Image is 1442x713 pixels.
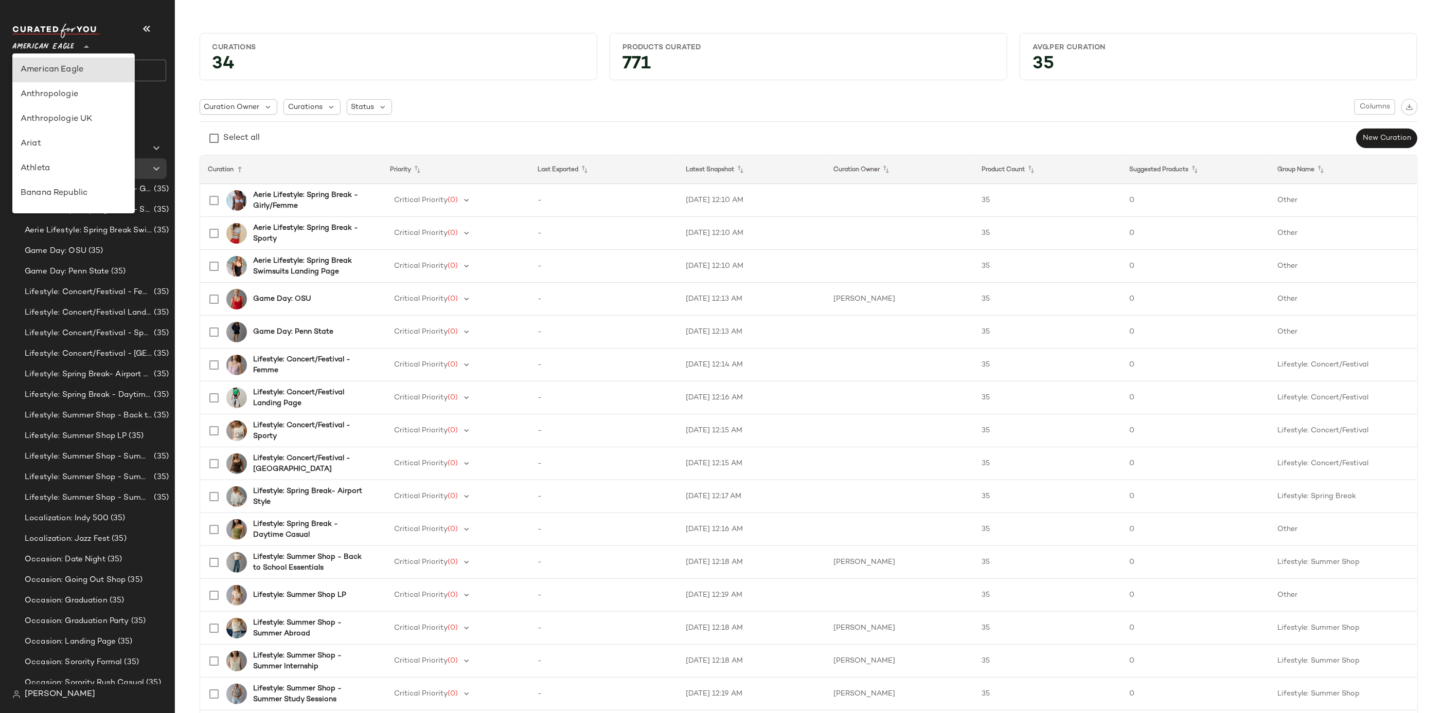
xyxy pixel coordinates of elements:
img: 0751_6009_073_of [226,256,247,277]
span: (35) [122,656,139,668]
td: 35 [973,612,1121,645]
span: (35) [129,615,146,627]
td: [DATE] 12:16 AM [678,381,825,414]
span: Columns [1359,103,1390,111]
td: [DATE] 12:10 AM [678,217,825,250]
b: Game Day: Penn State [253,326,333,337]
span: (35) [152,225,169,236]
b: Lifestyle: Summer Shop - Summer Abroad [253,617,369,639]
td: 0 [1121,414,1269,447]
img: 0341_1478_106_of [226,684,247,704]
td: - [530,678,678,710]
th: Group Name [1269,155,1417,184]
td: 0 [1121,447,1269,480]
span: American Eagle [12,35,74,53]
td: [DATE] 12:18 AM [678,612,825,645]
span: (0) [448,427,458,434]
img: 2370_1052_106_of [226,552,247,573]
span: (35) [152,389,169,401]
td: 0 [1121,217,1269,250]
th: Curation [200,155,382,184]
td: - [530,612,678,645]
td: 0 [1121,579,1269,612]
td: [DATE] 12:10 AM [678,184,825,217]
td: [DATE] 12:18 AM [678,645,825,678]
span: Critical Priority [394,295,448,303]
span: (0) [448,196,458,204]
td: Lifestyle: Spring Break [1269,480,1417,513]
td: Other [1269,513,1417,546]
span: Curation Owner [204,102,260,113]
span: Critical Priority [394,427,448,434]
span: Occasion: Graduation Party [25,615,129,627]
span: Global Clipboards [35,142,102,154]
td: 35 [973,349,1121,381]
td: 0 [1121,250,1269,283]
span: (35) [152,369,169,380]
span: (0) [448,229,458,237]
span: Critical Priority [394,624,448,632]
div: Avg.per Curation [1032,43,1404,52]
th: Suggested Products [1121,155,1269,184]
td: 35 [973,678,1121,710]
td: 0 [1121,349,1269,381]
td: Other [1269,579,1417,612]
span: Lifestyle: Spring Break - Daytime Casual [25,389,152,401]
span: (0) [448,591,458,599]
td: Lifestyle: Summer Shop [1269,678,1417,710]
span: Critical Priority [394,361,448,369]
td: 0 [1121,612,1269,645]
b: Lifestyle: Spring Break- Airport Style [253,486,369,507]
td: [PERSON_NAME] [826,283,973,316]
img: 0383_3678_106_of [226,651,247,671]
span: Lifestyle: Concert/Festival - [GEOGRAPHIC_DATA] [25,348,152,360]
span: Lifestyle: Concert/Festival - Femme [25,286,152,298]
span: (0) [448,558,458,566]
td: 35 [973,316,1121,349]
span: Dashboard [33,101,74,113]
span: Curations [35,163,72,175]
td: [DATE] 12:13 AM [678,283,825,316]
td: Other [1269,283,1417,316]
span: Lifestyle: Concert/Festival Landing Page [25,307,152,319]
td: Lifestyle: Concert/Festival [1269,447,1417,480]
td: Lifestyle: Concert/Festival [1269,381,1417,414]
span: (35) [152,451,169,463]
span: (35) [152,286,169,298]
b: Aerie Lifestyle: Spring Break Swimsuits Landing Page [253,255,369,277]
b: Lifestyle: Spring Break - Daytime Casual [253,519,369,540]
span: Critical Priority [394,591,448,599]
td: 0 [1121,381,1269,414]
span: Lifestyle: Summer Shop - Back to School Essentials [25,410,152,422]
td: - [530,349,678,381]
b: Lifestyle: Summer Shop LP [253,590,346,600]
th: Latest Snapshot [678,155,825,184]
img: 1531_5958_106_of [226,618,247,638]
td: Lifestyle: Summer Shop [1269,612,1417,645]
span: (35) [152,307,169,319]
b: Lifestyle: Concert/Festival - [GEOGRAPHIC_DATA] [253,453,369,474]
div: Products Curated [622,43,994,52]
td: Lifestyle: Concert/Festival [1269,414,1417,447]
td: Other [1269,250,1417,283]
td: [DATE] 12:16 AM [678,513,825,546]
span: (35) [110,533,127,545]
b: Lifestyle: Summer Shop - Summer Study Sessions [253,683,369,705]
td: - [530,447,678,480]
span: New Curation [1362,134,1411,142]
span: (0) [448,657,458,665]
span: Status [351,102,375,113]
td: 0 [1121,678,1269,710]
td: Other [1269,217,1417,250]
td: - [530,546,678,579]
td: Lifestyle: Concert/Festival [1269,349,1417,381]
td: [PERSON_NAME] [826,678,973,710]
span: Critical Priority [394,229,448,237]
span: (35) [126,574,143,586]
td: 35 [973,513,1121,546]
td: [DATE] 12:18 AM [678,546,825,579]
td: 35 [973,381,1121,414]
b: Lifestyle: Concert/Festival Landing Page [253,387,369,409]
span: (35) [109,266,126,278]
span: (35) [152,204,169,216]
